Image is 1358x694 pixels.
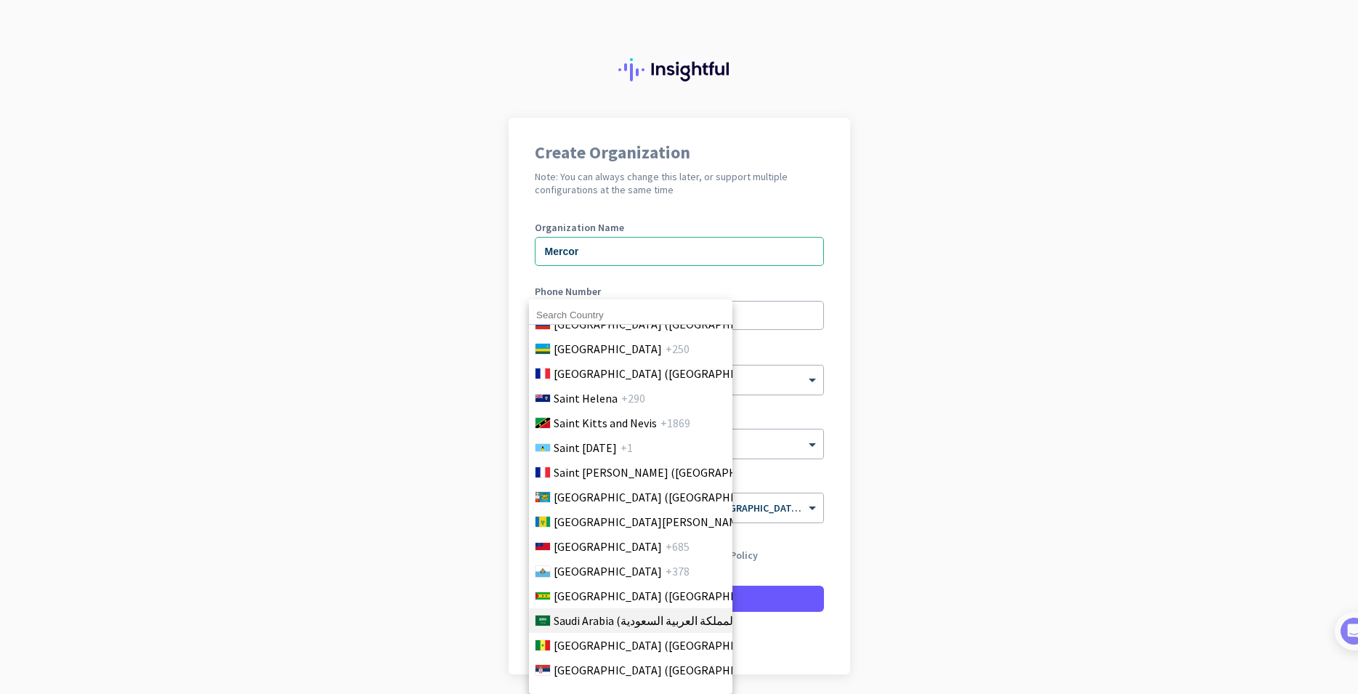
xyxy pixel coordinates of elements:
span: [GEOGRAPHIC_DATA] [554,562,662,580]
span: Saint [PERSON_NAME] ([GEOGRAPHIC_DATA][PERSON_NAME] (partie française)) [554,464,963,481]
span: +250 [666,340,690,358]
span: [GEOGRAPHIC_DATA] [554,538,662,555]
span: Saint Kitts and Nevis [554,414,657,432]
span: [GEOGRAPHIC_DATA][PERSON_NAME] [554,513,748,530]
span: [GEOGRAPHIC_DATA] ([GEOGRAPHIC_DATA]) [554,365,780,382]
span: [GEOGRAPHIC_DATA] ([GEOGRAPHIC_DATA]) [554,587,780,605]
span: Saint [DATE] [554,439,617,456]
span: +1869 [660,414,690,432]
span: +685 [666,538,690,555]
input: Search Country [529,306,732,325]
span: +378 [666,562,690,580]
span: Saint Helena [554,390,618,407]
span: [GEOGRAPHIC_DATA] ([GEOGRAPHIC_DATA]) [554,488,780,506]
span: [GEOGRAPHIC_DATA] [554,340,662,358]
span: +290 [621,390,645,407]
span: +1 [621,439,633,456]
span: [GEOGRAPHIC_DATA] ([GEOGRAPHIC_DATA]) [554,637,780,654]
span: [GEOGRAPHIC_DATA] ([GEOGRAPHIC_DATA]) [554,661,780,679]
span: Saudi Arabia (‫المملكة العربية السعودية‬‎) [554,612,740,629]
